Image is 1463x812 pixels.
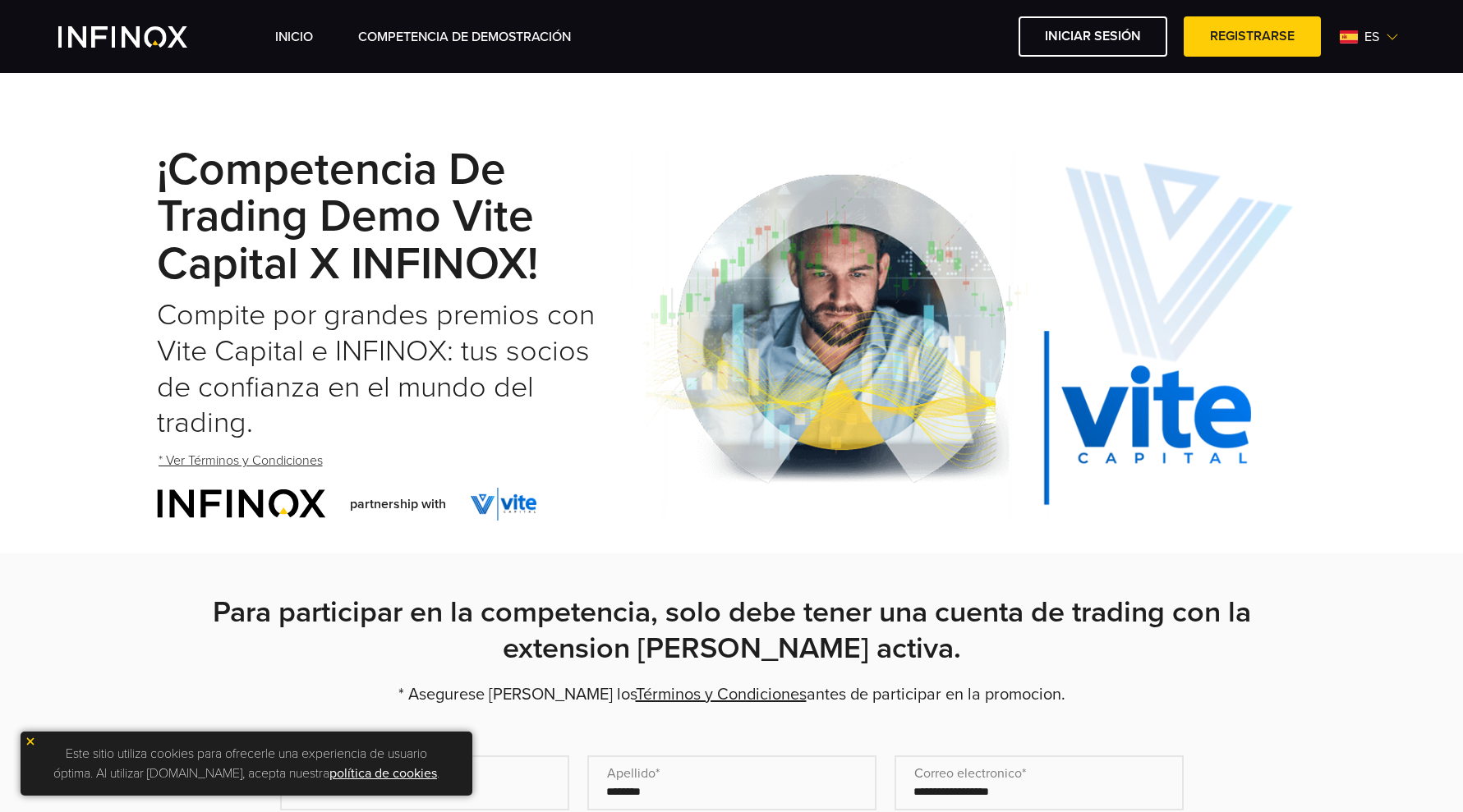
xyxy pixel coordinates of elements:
a: INFINOX Vite [58,26,226,48]
a: Iniciar sesión [1019,16,1167,57]
a: política de cookies [329,765,437,782]
p: Este sitio utiliza cookies para ofrecerle una experiencia de usuario óptima. Al utilizar [DOMAIN_... [29,740,464,787]
p: * Asegurese [PERSON_NAME] los antes de participar en la promocion. [157,683,1307,706]
a: Términos y Condiciones [636,685,807,704]
a: Registrarse [1184,16,1321,57]
strong: Para participar en la competencia, solo debe tener una cuenta de trading con la extension [PERSON... [213,594,1251,666]
span: es [1358,27,1386,47]
span: partnership with [350,494,446,514]
img: yellow close icon [25,736,36,747]
a: Competencia de Demostración [358,27,571,47]
a: * Ver Términos y Condiciones [157,441,324,481]
a: INICIO [275,27,313,47]
strong: ¡Competencia de Trading Demo Vite Capital x INFINOX! [157,143,538,292]
h2: Compite por grandes premios con Vite Capital e INFINOX: tus socios de confianza en el mundo del t... [157,297,630,442]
